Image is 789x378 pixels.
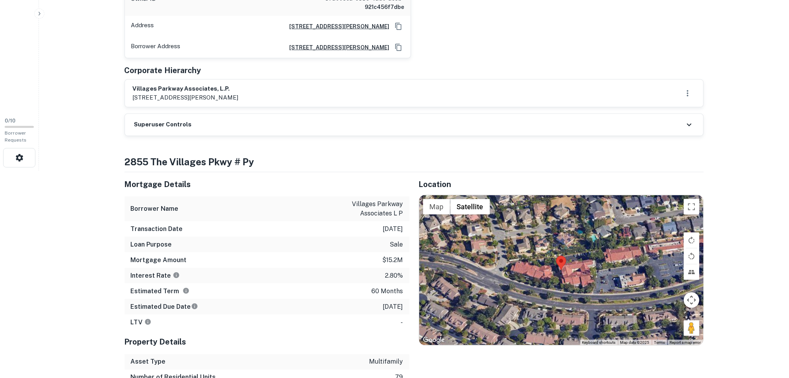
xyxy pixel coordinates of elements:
[125,65,201,76] h5: Corporate Hierarchy
[620,341,650,345] span: Map data ©2025
[383,255,403,265] p: $15.2m
[684,248,699,264] button: Rotate map counterclockwise
[421,335,447,345] img: Google
[372,287,403,296] p: 60 months
[131,204,179,213] h6: Borrower Name
[383,302,403,311] p: [DATE]
[173,272,180,279] svg: The interest rates displayed on the website are for informational purposes only and may be report...
[421,335,447,345] a: Open this area in Google Maps (opens a new window)
[369,357,403,367] p: multifamily
[750,316,789,353] iframe: Chat Widget
[183,287,190,294] svg: Term is based on a standard schedule for this type of loan.
[419,178,704,190] h5: Location
[125,178,409,190] h5: Mortgage Details
[131,240,172,249] h6: Loan Purpose
[390,240,403,249] p: sale
[131,287,190,296] h6: Estimated Term
[131,302,198,311] h6: Estimated Due Date
[133,93,239,102] p: [STREET_ADDRESS][PERSON_NAME]
[393,21,404,32] button: Copy Address
[144,318,151,325] svg: LTVs displayed on the website are for informational purposes only and may be reported incorrectly...
[450,199,490,215] button: Show satellite imagery
[283,43,390,52] a: [STREET_ADDRESS][PERSON_NAME]
[131,357,166,367] h6: Asset Type
[131,224,183,234] h6: Transaction Date
[582,340,616,346] button: Keyboard shortcuts
[131,42,181,53] p: Borrower Address
[383,224,403,234] p: [DATE]
[684,264,699,280] button: Tilt map
[125,336,409,348] h5: Property Details
[385,271,403,280] p: 2.80%
[393,42,404,53] button: Copy Address
[684,233,699,248] button: Rotate map clockwise
[131,271,180,280] h6: Interest Rate
[5,130,26,143] span: Borrower Requests
[125,155,704,169] h4: 2855 the villages pkwy # py
[5,118,16,124] span: 0 / 10
[131,255,187,265] h6: Mortgage Amount
[423,199,450,215] button: Show street map
[133,84,239,93] h6: villages parkway associates, l.p.
[333,199,403,218] p: villages parkway associates l p
[684,292,699,308] button: Map camera controls
[684,199,699,215] button: Toggle fullscreen view
[191,303,198,310] svg: Estimate is based on a standard schedule for this type of loan.
[684,320,699,336] button: Drag Pegman onto the map to open Street View
[131,318,151,327] h6: LTV
[654,341,665,345] a: Terms
[283,22,390,31] a: [STREET_ADDRESS][PERSON_NAME]
[670,341,701,345] a: Report a map error
[134,120,192,129] h6: Superuser Controls
[401,318,403,327] p: -
[131,21,154,32] p: Address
